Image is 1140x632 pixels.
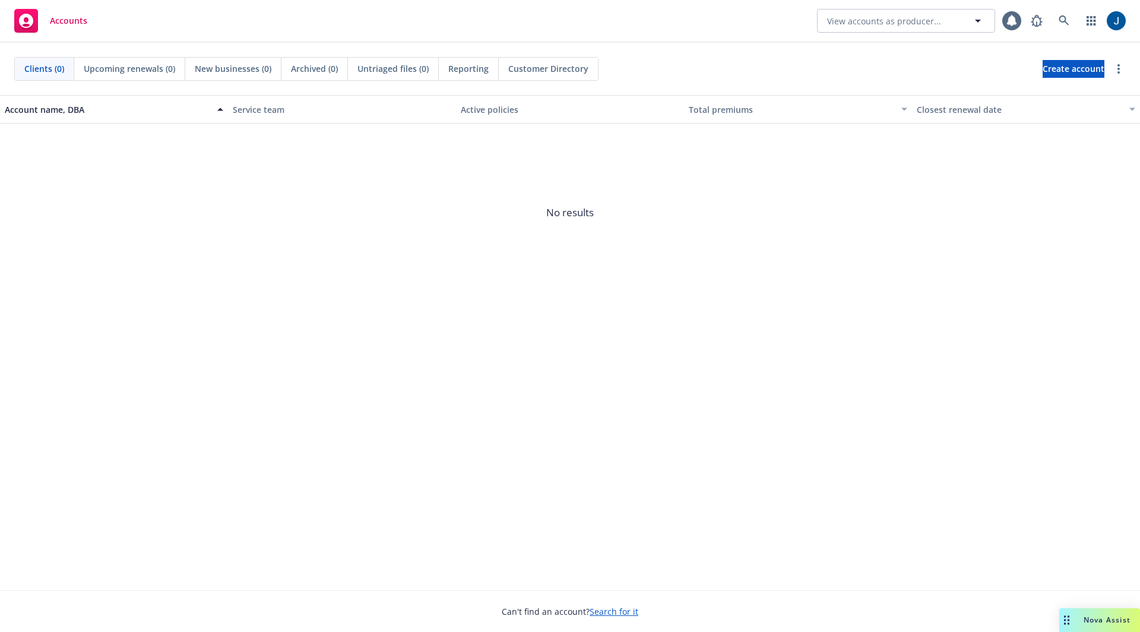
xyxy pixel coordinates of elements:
[357,62,429,75] span: Untriaged files (0)
[917,103,1122,116] div: Closest renewal date
[24,62,64,75] span: Clients (0)
[448,62,489,75] span: Reporting
[817,9,995,33] button: View accounts as producer...
[1107,11,1126,30] img: photo
[84,62,175,75] span: Upcoming renewals (0)
[1111,62,1126,76] a: more
[50,16,87,26] span: Accounts
[228,95,456,124] button: Service team
[502,605,638,618] span: Can't find an account?
[1059,608,1074,632] div: Drag to move
[590,606,638,617] a: Search for it
[508,62,588,75] span: Customer Directory
[1025,9,1049,33] a: Report a Bug
[689,103,894,116] div: Total premiums
[291,62,338,75] span: Archived (0)
[461,103,679,116] div: Active policies
[1084,615,1130,625] span: Nova Assist
[9,4,92,37] a: Accounts
[827,15,941,27] span: View accounts as producer...
[684,95,912,124] button: Total premiums
[1079,9,1103,33] a: Switch app
[456,95,684,124] button: Active policies
[1043,60,1104,78] a: Create account
[1043,58,1104,80] span: Create account
[1059,608,1140,632] button: Nova Assist
[233,103,451,116] div: Service team
[195,62,271,75] span: New businesses (0)
[1052,9,1076,33] a: Search
[5,103,210,116] div: Account name, DBA
[912,95,1140,124] button: Closest renewal date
